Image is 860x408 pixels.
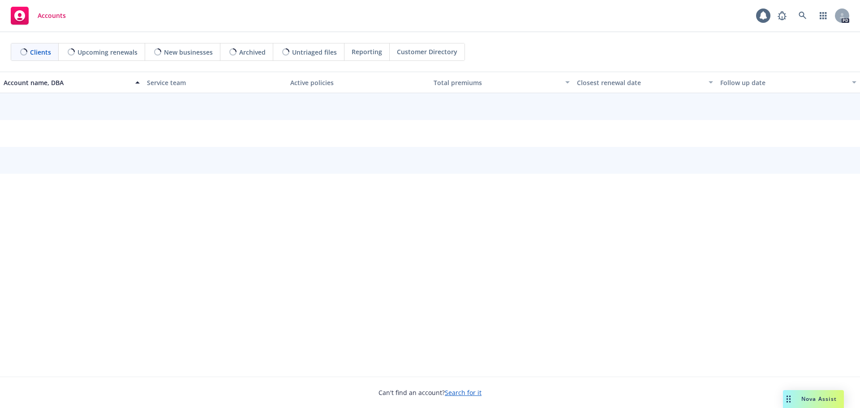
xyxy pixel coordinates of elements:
[445,388,482,397] a: Search for it
[147,78,283,87] div: Service team
[430,72,573,93] button: Total premiums
[773,7,791,25] a: Report a Bug
[783,390,844,408] button: Nova Assist
[378,388,482,397] span: Can't find an account?
[434,78,560,87] div: Total premiums
[577,78,703,87] div: Closest renewal date
[38,12,66,19] span: Accounts
[717,72,860,93] button: Follow up date
[292,47,337,57] span: Untriaged files
[783,390,794,408] div: Drag to move
[287,72,430,93] button: Active policies
[801,395,837,403] span: Nova Assist
[573,72,717,93] button: Closest renewal date
[4,78,130,87] div: Account name, DBA
[30,47,51,57] span: Clients
[794,7,812,25] a: Search
[352,47,382,56] span: Reporting
[143,72,287,93] button: Service team
[720,78,847,87] div: Follow up date
[164,47,213,57] span: New businesses
[239,47,266,57] span: Archived
[77,47,138,57] span: Upcoming renewals
[814,7,832,25] a: Switch app
[7,3,69,28] a: Accounts
[290,78,426,87] div: Active policies
[397,47,457,56] span: Customer Directory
